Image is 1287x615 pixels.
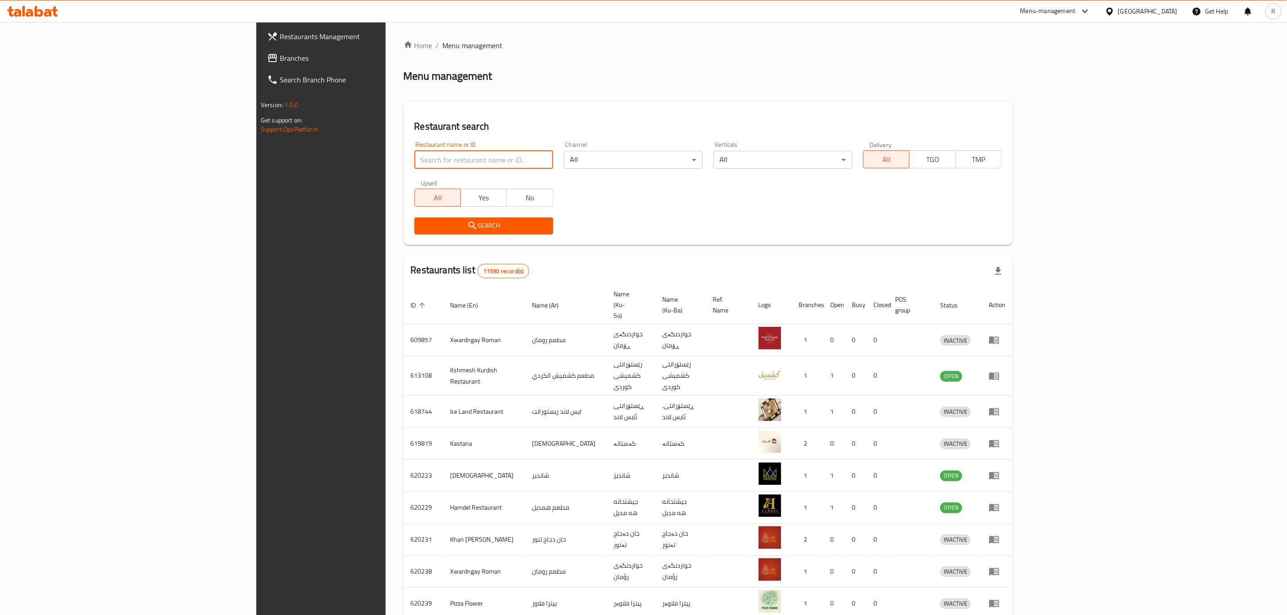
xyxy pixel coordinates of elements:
[940,534,971,545] span: INACTIVE
[940,371,962,381] span: OPEN
[823,428,845,460] td: 0
[987,260,1009,282] div: Export file
[443,524,525,556] td: Khan [PERSON_NAME]
[422,220,546,231] span: Search
[823,556,845,588] td: 0
[989,502,1005,513] div: Menu
[989,598,1005,609] div: Menu
[525,356,606,396] td: مطعم كشميش الكردي
[443,40,503,51] span: Menu management
[845,524,867,556] td: 0
[792,428,823,460] td: 2
[655,556,706,588] td: خواردنگەی رؤمان
[845,286,867,324] th: Busy
[845,556,867,588] td: 0
[867,556,888,588] td: 0
[845,460,867,492] td: 0
[955,150,1002,168] button: TMP
[261,123,318,135] a: Support.OpsPlatform
[940,598,971,609] span: INACTIVE
[751,286,792,324] th: Logo
[614,289,645,321] span: Name (Ku-So)
[759,462,781,485] img: Shandiz
[464,191,503,204] span: Yes
[759,590,781,613] img: Pizza Flower
[759,558,781,581] img: Xwardngay Roman
[714,151,852,169] div: All
[606,356,655,396] td: رێستۆرانتی کشمیشى كوردى
[913,153,952,166] span: TGO
[506,189,553,207] button: No
[896,294,922,316] span: POS group
[655,428,706,460] td: کەستانە
[280,74,464,85] span: Search Branch Phone
[940,470,962,481] span: OPEN
[940,407,971,417] span: INACTIVE
[655,356,706,396] td: رێستۆرانتی کشمیشى كوردى
[411,263,530,278] h2: Restaurants list
[823,396,845,428] td: 1
[1118,6,1178,16] div: [GEOGRAPHIC_DATA]
[280,53,464,63] span: Branches
[759,526,781,549] img: Khan Dejaj Tanoor
[989,438,1005,449] div: Menu
[1020,6,1076,17] div: Menu-management
[989,566,1005,577] div: Menu
[909,150,955,168] button: TGO
[845,396,867,428] td: 0
[450,300,490,311] span: Name (En)
[863,150,910,168] button: All
[792,286,823,324] th: Branches
[989,534,1005,545] div: Menu
[655,492,706,524] td: جيشتخانه هه مديل
[564,151,703,169] div: All
[759,430,781,453] img: Kastana
[867,524,888,556] td: 0
[525,396,606,428] td: ايس لاند ريستورانت
[713,294,741,316] span: Ref. Name
[845,428,867,460] td: 0
[867,153,906,166] span: All
[478,267,529,276] span: 11590 record(s)
[823,460,845,492] td: 1
[478,264,529,278] div: Total records count
[411,300,428,311] span: ID
[414,120,1002,133] h2: Restaurant search
[989,470,1005,481] div: Menu
[982,286,1013,324] th: Action
[940,335,971,346] span: INACTIVE
[655,396,706,428] td: .ڕێستۆرانتی ئایس لاند
[418,191,457,204] span: All
[280,31,464,42] span: Restaurants Management
[792,396,823,428] td: 1
[443,396,525,428] td: Ice Land Restaurant
[525,556,606,588] td: مطعم رومان
[443,324,525,356] td: Xwardngay Roman
[792,492,823,524] td: 1
[823,356,845,396] td: 1
[759,327,781,349] img: Xwardngay Roman
[532,300,570,311] span: Name (Ar)
[655,524,706,556] td: خان دەجاج تەنور
[414,151,553,169] input: Search for restaurant name or ID..
[284,99,298,111] span: 1.0.0
[606,428,655,460] td: کەستانە
[989,406,1005,417] div: Menu
[414,189,461,207] button: All
[867,396,888,428] td: 0
[940,439,971,449] div: INACTIVE
[940,371,962,382] div: OPEN
[510,191,549,204] span: No
[606,324,655,356] td: خواردنگەی ڕۆمان
[823,286,845,324] th: Open
[525,324,606,356] td: مطعم رومان
[940,502,962,513] span: OPEN
[525,524,606,556] td: خان دجاج تنور
[845,356,867,396] td: 0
